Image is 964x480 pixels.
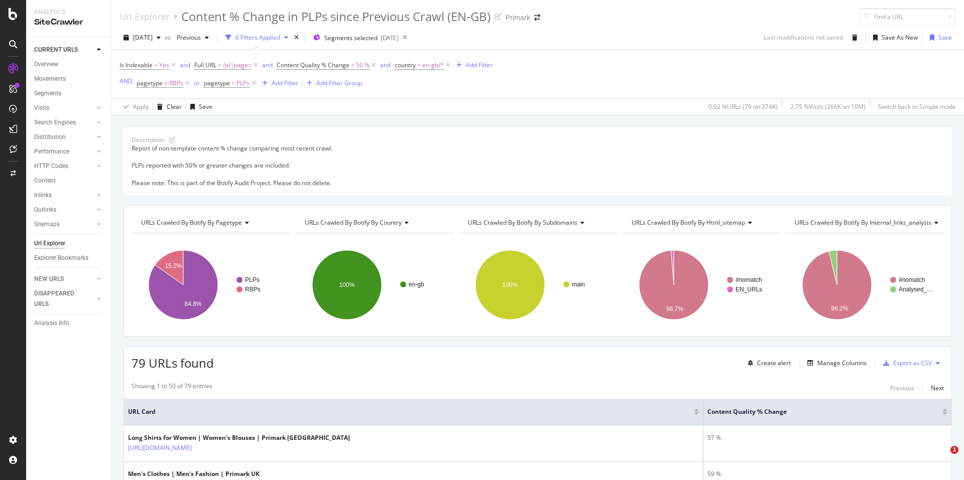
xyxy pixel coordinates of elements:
div: Visits [34,103,49,113]
h4: URLs Crawled By Botify By internal_links_analysis [793,215,946,231]
div: 6 Filters Applied [235,33,280,42]
span: pagetype [137,79,163,87]
button: AND [119,76,133,86]
h4: URLs Crawled By Botify By country [303,215,445,231]
div: Sitemaps [34,219,60,230]
button: Segments selected[DATE] [309,30,399,46]
span: URLs Crawled By Botify By internal_links_analysis [795,218,931,227]
text: #nomatch [899,276,925,283]
span: = [417,61,421,69]
div: Save As New [882,33,918,42]
text: #nomatch [736,276,762,283]
div: and [262,61,273,69]
a: Explorer Bookmarks [34,253,104,263]
div: A chart. [458,241,616,329]
a: NEW URLS [34,274,94,284]
div: 57 % [707,433,947,442]
a: Overview [34,59,104,70]
span: URLs Crawled By Botify By subdomains [468,218,577,227]
div: Search Engines [34,117,76,128]
div: Explorer Bookmarks [34,253,88,263]
span: Full URL [194,61,216,69]
a: Distribution [34,132,94,142]
button: Manage Columns [803,357,867,369]
div: Showing 1 to 50 of 79 entries [132,382,212,394]
h4: URLs Crawled By Botify By html_sitemap [630,215,772,231]
span: pagetype [204,79,230,87]
div: 0.02 % URLs ( 79 on 274K ) [708,102,778,111]
span: Yes [159,58,169,72]
div: Last modifications not saved [764,33,843,42]
div: Add Filter [466,61,493,69]
a: Url Explorer [34,238,104,249]
iframe: Intercom live chat [930,446,954,470]
span: vs [165,33,173,42]
div: [DATE] [381,34,399,42]
div: Inlinks [34,190,52,201]
span: > [351,61,354,69]
div: Overview [34,59,58,70]
a: Url Explorer [119,11,170,22]
span: URL Card [128,407,691,416]
div: 59 % [707,469,947,478]
span: = [164,79,168,87]
input: Find a URL [860,8,956,26]
span: = [231,79,235,87]
div: Export as CSV [893,359,932,367]
button: Add Filter [258,77,298,89]
div: Men's Clothes | Men's Fashion | Primark UK [128,469,260,478]
div: Url Explorer [34,238,65,249]
svg: A chart. [622,241,779,329]
button: Save [926,30,952,46]
span: RBPs [169,76,183,90]
div: Primark [506,13,530,23]
div: Outlinks [34,205,56,215]
div: Previous [890,384,914,392]
span: 50 % [356,58,370,72]
svg: A chart. [295,241,452,329]
div: Movements [34,74,66,84]
a: Search Engines [34,117,94,128]
div: NEW URLS [34,274,64,284]
text: RBPs [245,286,261,293]
div: Description: [132,135,165,144]
button: or [194,78,200,88]
button: Previous [890,382,914,394]
span: country [395,61,416,69]
a: Analysis Info [34,318,104,329]
button: Previous [173,30,213,46]
a: DISAPPEARED URLS [34,288,94,309]
div: Long Shirts for Women | Women's Blouses | Primark [GEOGRAPHIC_DATA] [128,433,350,442]
div: and [180,61,190,69]
button: Apply [119,99,149,115]
svg: A chart. [132,241,289,329]
svg: A chart. [785,241,942,329]
span: URLs Crawled By Botify By pagetype [141,218,242,227]
div: arrow-right-arrow-left [534,14,540,21]
button: Create alert [744,355,791,371]
a: Sitemaps [34,219,94,230]
button: Save As New [869,30,918,46]
div: Clear [167,102,182,111]
div: Report of non-template content % change comparing most recent crawl. PLPs reported with 50% or gr... [132,144,944,187]
a: Performance [34,146,94,157]
span: en-gb/* [422,58,444,72]
text: 100% [503,281,518,288]
span: Content Quality % Change [707,407,927,416]
div: AND [119,77,133,85]
div: Apply [133,102,149,111]
button: Add Filter [452,59,493,71]
text: EN_URLs [736,286,762,293]
button: Next [931,382,944,394]
a: Visits [34,103,94,113]
a: Outlinks [34,205,94,215]
div: Add Filter Group [316,79,362,87]
span: PLPs [236,76,250,90]
div: and [380,61,391,69]
a: HTTP Codes [34,161,94,172]
text: 96.2% [831,304,849,311]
